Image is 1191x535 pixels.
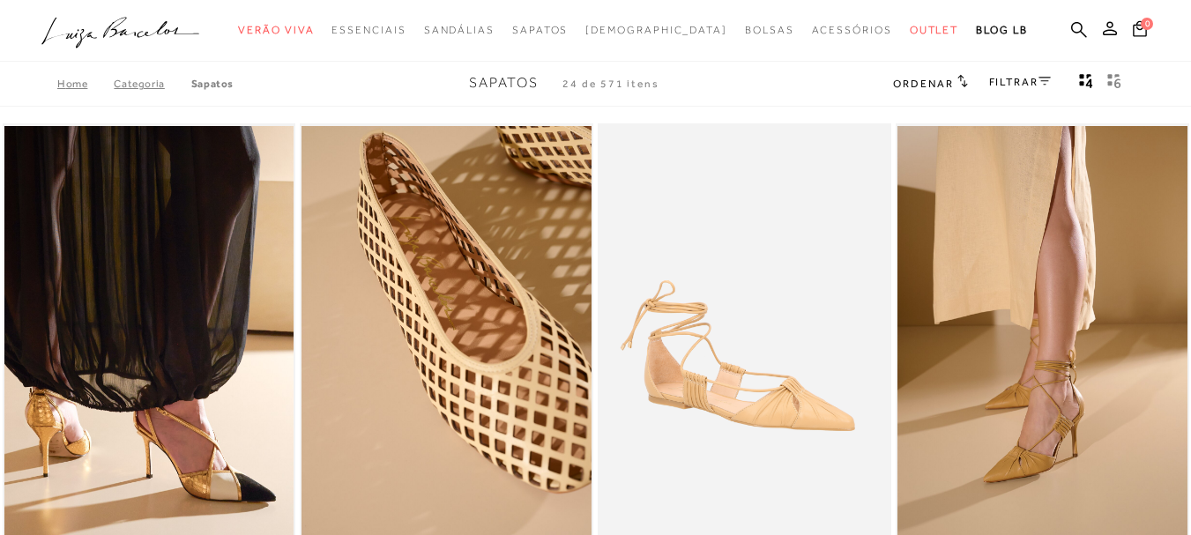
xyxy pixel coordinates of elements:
[331,14,406,47] a: noSubCategoriesText
[812,24,892,36] span: Acessórios
[1128,19,1152,43] button: 0
[893,78,953,90] span: Ordenar
[191,78,234,90] a: Sapatos
[910,24,959,36] span: Outlet
[1141,18,1153,30] span: 0
[512,14,568,47] a: noSubCategoriesText
[562,78,659,90] span: 24 de 571 itens
[585,14,727,47] a: noSubCategoriesText
[989,76,1051,88] a: FILTRAR
[238,24,314,36] span: Verão Viva
[331,24,406,36] span: Essenciais
[910,14,959,47] a: noSubCategoriesText
[424,24,495,36] span: Sandálias
[976,14,1027,47] a: BLOG LB
[469,75,539,91] span: Sapatos
[238,14,314,47] a: noSubCategoriesText
[1102,72,1127,95] button: gridText6Desc
[745,14,794,47] a: noSubCategoriesText
[812,14,892,47] a: noSubCategoriesText
[1074,72,1098,95] button: Mostrar 4 produtos por linha
[745,24,794,36] span: Bolsas
[57,78,114,90] a: Home
[512,24,568,36] span: Sapatos
[424,14,495,47] a: noSubCategoriesText
[585,24,727,36] span: [DEMOGRAPHIC_DATA]
[114,78,190,90] a: Categoria
[976,24,1027,36] span: BLOG LB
